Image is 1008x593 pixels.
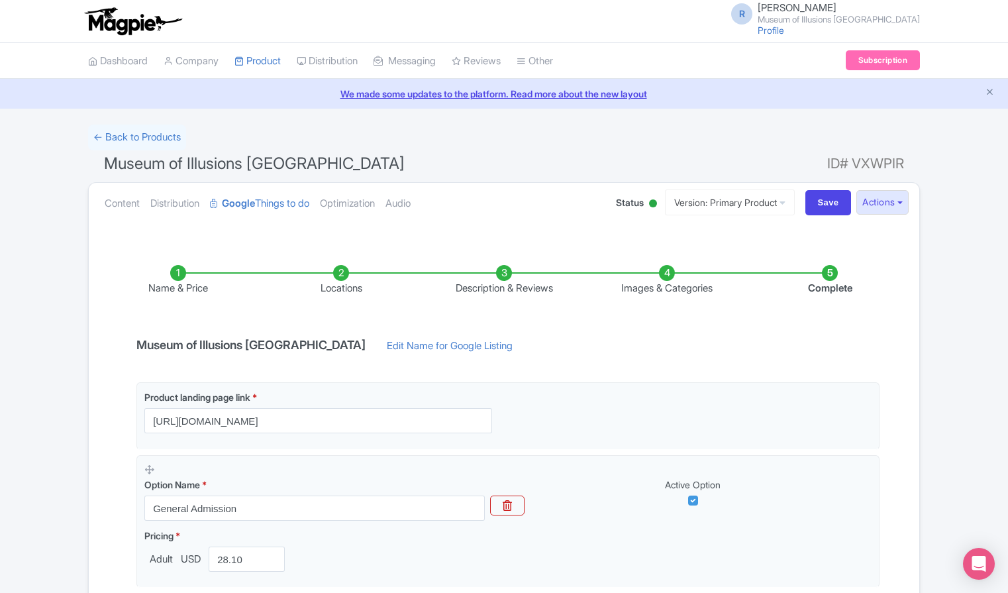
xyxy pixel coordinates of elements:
[260,265,423,296] li: Locations
[88,43,148,80] a: Dashboard
[517,43,553,80] a: Other
[385,183,411,225] a: Audio
[805,190,852,215] input: Save
[374,43,436,80] a: Messaging
[144,479,200,490] span: Option Name
[81,7,184,36] img: logo-ab69f6fb50320c5b225c76a69d11143b.png
[164,43,219,80] a: Company
[178,552,203,567] span: USD
[8,87,1000,101] a: We made some updates to the platform. Read more about the new layout
[585,265,748,296] li: Images & Categories
[452,43,501,80] a: Reviews
[723,3,920,24] a: R [PERSON_NAME] Museum of Illusions [GEOGRAPHIC_DATA]
[150,183,199,225] a: Distribution
[104,154,405,173] span: Museum of Illusions [GEOGRAPHIC_DATA]
[320,183,375,225] a: Optimization
[985,85,995,101] button: Close announcement
[209,547,285,572] input: 0.00
[856,190,909,215] button: Actions
[88,125,186,150] a: ← Back to Products
[758,15,920,24] small: Museum of Illusions [GEOGRAPHIC_DATA]
[105,183,140,225] a: Content
[144,530,174,541] span: Pricing
[731,3,752,25] span: R
[144,392,250,403] span: Product landing page link
[827,150,904,177] span: ID# VXWPIR
[758,25,784,36] a: Profile
[222,196,255,211] strong: Google
[210,183,309,225] a: GoogleThings to do
[374,339,526,360] a: Edit Name for Google Listing
[97,265,260,296] li: Name & Price
[646,194,660,215] div: Active
[846,50,920,70] a: Subscription
[144,552,178,567] span: Adult
[128,339,374,352] h4: Museum of Illusions [GEOGRAPHIC_DATA]
[234,43,281,80] a: Product
[665,479,721,490] span: Active Option
[748,265,911,296] li: Complete
[144,496,485,521] input: Option Name
[144,408,492,433] input: Product landing page link
[297,43,358,80] a: Distribution
[665,189,795,215] a: Version: Primary Product
[963,548,995,580] div: Open Intercom Messenger
[758,1,836,14] span: [PERSON_NAME]
[423,265,585,296] li: Description & Reviews
[616,195,644,209] span: Status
